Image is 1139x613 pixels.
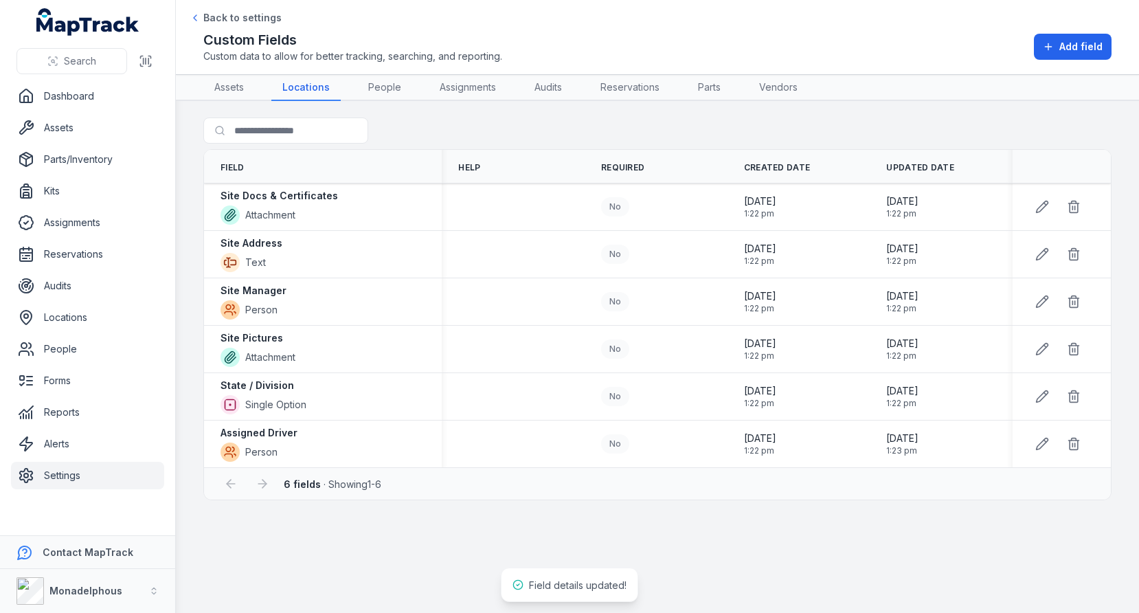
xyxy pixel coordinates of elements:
span: Attachment [245,350,295,364]
span: 1:22 pm [886,350,918,361]
span: 1:22 pm [886,208,918,219]
span: Search [64,54,96,68]
span: [DATE] [886,242,918,256]
span: 1:22 pm [744,303,776,314]
a: MapTrack [36,8,139,36]
a: Reservations [589,75,670,101]
span: Created Date [744,162,811,173]
span: [DATE] [744,242,776,256]
span: Text [245,256,266,269]
span: 1:22 pm [886,303,918,314]
span: Person [245,303,278,317]
span: 1:22 pm [886,398,918,409]
a: Dashboard [11,82,164,110]
span: Single Option [245,398,306,412]
span: [DATE] [744,194,776,208]
time: 19/09/2025, 1:22:32 pm [744,384,776,409]
strong: Assigned Driver [221,426,297,440]
a: Parts [687,75,732,101]
time: 19/09/2025, 1:22:32 pm [886,289,918,314]
time: 19/09/2025, 1:22:32 pm [886,337,918,361]
span: 1:22 pm [744,350,776,361]
div: No [601,245,629,264]
a: Assets [203,75,255,101]
a: Vendors [748,75,809,101]
div: No [601,197,629,216]
span: 1:23 pm [886,445,918,456]
span: Attachment [245,208,295,222]
span: Help [458,162,480,173]
strong: Site Address [221,236,282,250]
span: [DATE] [886,289,918,303]
a: Reports [11,399,164,426]
time: 19/09/2025, 1:22:32 pm [886,242,918,267]
time: 19/09/2025, 1:22:32 pm [744,194,776,219]
strong: State / Division [221,379,294,392]
a: Assets [11,114,164,142]
div: No [601,387,629,406]
button: Search [16,48,127,74]
strong: Site Manager [221,284,286,298]
span: Person [245,445,278,459]
span: · Showing 1 - 6 [284,478,381,490]
div: No [601,434,629,454]
span: Custom data to allow for better tracking, searching, and reporting. [203,49,502,63]
time: 19/09/2025, 1:23:20 pm [886,432,918,456]
strong: Contact MapTrack [43,546,133,558]
a: Locations [11,304,164,331]
span: [DATE] [886,384,918,398]
span: 1:22 pm [886,256,918,267]
h2: Custom Fields [203,30,502,49]
span: 1:22 pm [744,208,776,219]
a: Kits [11,177,164,205]
a: Audits [11,272,164,300]
span: 1:22 pm [744,398,776,409]
span: Updated Date [886,162,954,173]
span: Add field [1059,40,1103,54]
strong: 6 fields [284,478,321,490]
strong: Site Docs & Certificates [221,189,338,203]
a: Alerts [11,430,164,458]
span: [DATE] [886,337,918,350]
span: Required [601,162,644,173]
span: [DATE] [886,194,918,208]
a: Audits [523,75,573,101]
time: 19/09/2025, 1:22:32 pm [886,384,918,409]
strong: Monadelphous [49,585,122,597]
a: Assignments [11,209,164,236]
span: [DATE] [886,432,918,445]
a: People [11,335,164,363]
a: Parts/Inventory [11,146,164,173]
a: Reservations [11,241,164,268]
div: No [601,292,629,311]
span: [DATE] [744,289,776,303]
time: 19/09/2025, 1:22:32 pm [744,289,776,314]
span: 1:22 pm [744,445,776,456]
time: 19/09/2025, 1:22:32 pm [744,337,776,361]
a: Back to settings [190,11,282,25]
time: 19/09/2025, 1:22:32 pm [886,194,918,219]
span: [DATE] [744,384,776,398]
span: Field details updated! [529,579,627,591]
a: Settings [11,462,164,489]
span: Back to settings [203,11,282,25]
time: 19/09/2025, 1:22:32 pm [744,242,776,267]
span: [DATE] [744,432,776,445]
button: Add field [1034,34,1112,60]
strong: Site Pictures [221,331,283,345]
a: Locations [271,75,341,101]
time: 19/09/2025, 1:22:32 pm [744,432,776,456]
span: [DATE] [744,337,776,350]
span: Field [221,162,245,173]
div: No [601,339,629,359]
a: People [357,75,412,101]
a: Forms [11,367,164,394]
span: 1:22 pm [744,256,776,267]
a: Assignments [429,75,507,101]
